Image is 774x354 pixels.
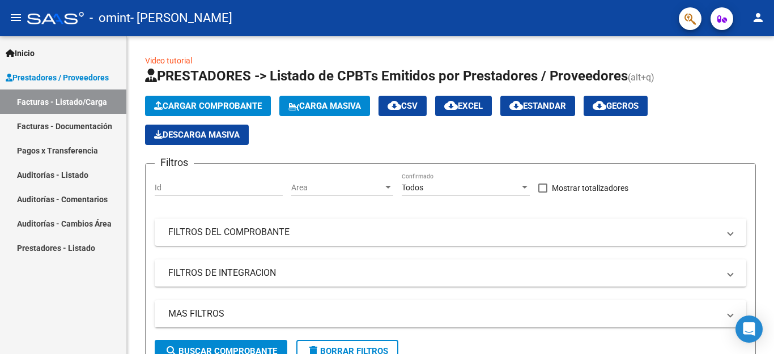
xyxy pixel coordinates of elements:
mat-icon: menu [9,11,23,24]
span: Inicio [6,47,35,59]
button: CSV [379,96,427,116]
mat-icon: cloud_download [388,99,401,112]
span: Estandar [509,101,566,111]
span: - omint [90,6,130,31]
div: Open Intercom Messenger [735,315,763,343]
mat-icon: cloud_download [509,99,523,112]
span: PRESTADORES -> Listado de CPBTs Emitidos por Prestadores / Proveedores [145,68,628,84]
mat-icon: cloud_download [593,99,606,112]
a: Video tutorial [145,56,192,65]
span: Prestadores / Proveedores [6,71,109,84]
button: Estandar [500,96,575,116]
mat-panel-title: MAS FILTROS [168,308,719,320]
mat-icon: cloud_download [444,99,458,112]
span: Carga Masiva [288,101,361,111]
span: CSV [388,101,418,111]
span: Area [291,183,383,193]
button: Descarga Masiva [145,125,249,145]
button: EXCEL [435,96,492,116]
span: Gecros [593,101,639,111]
button: Carga Masiva [279,96,370,116]
button: Cargar Comprobante [145,96,271,116]
mat-icon: person [751,11,765,24]
mat-panel-title: FILTROS DE INTEGRACION [168,267,719,279]
mat-expansion-panel-header: FILTROS DE INTEGRACION [155,259,746,287]
button: Gecros [584,96,648,116]
span: EXCEL [444,101,483,111]
span: - [PERSON_NAME] [130,6,232,31]
span: Cargar Comprobante [154,101,262,111]
span: Todos [402,183,423,192]
span: Descarga Masiva [154,130,240,140]
span: Mostrar totalizadores [552,181,628,195]
mat-panel-title: FILTROS DEL COMPROBANTE [168,226,719,238]
span: (alt+q) [628,72,654,83]
app-download-masive: Descarga masiva de comprobantes (adjuntos) [145,125,249,145]
h3: Filtros [155,155,194,170]
mat-expansion-panel-header: FILTROS DEL COMPROBANTE [155,219,746,246]
mat-expansion-panel-header: MAS FILTROS [155,300,746,327]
